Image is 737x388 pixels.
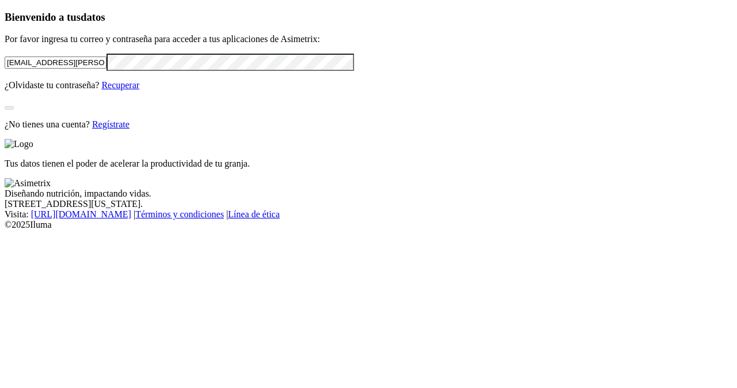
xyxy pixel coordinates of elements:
input: Tu correo [5,56,107,69]
div: Visita : | | [5,209,732,220]
a: Términos y condiciones [135,209,224,219]
div: Diseñando nutrición, impactando vidas. [5,189,732,199]
p: Por favor ingresa tu correo y contraseña para acceder a tus aplicaciones de Asimetrix: [5,34,732,44]
p: ¿No tienes una cuenta? [5,119,732,130]
p: ¿Olvidaste tu contraseña? [5,80,732,91]
p: Tus datos tienen el poder de acelerar la productividad de tu granja. [5,159,732,169]
a: Regístrate [92,119,130,129]
span: datos [81,11,105,23]
img: Logo [5,139,33,149]
h3: Bienvenido a tus [5,11,732,24]
a: Recuperar [101,80,139,90]
div: © 2025 Iluma [5,220,732,230]
img: Asimetrix [5,178,51,189]
div: [STREET_ADDRESS][US_STATE]. [5,199,732,209]
a: [URL][DOMAIN_NAME] [31,209,131,219]
a: Línea de ética [228,209,280,219]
